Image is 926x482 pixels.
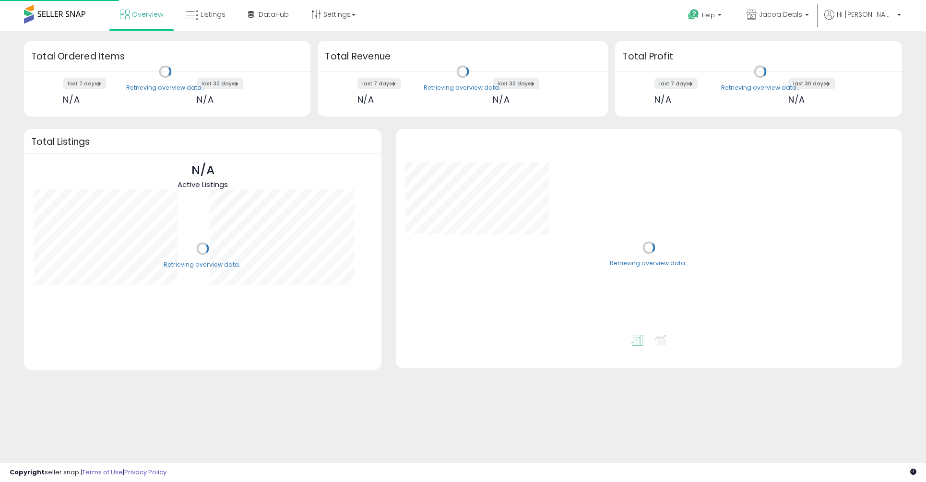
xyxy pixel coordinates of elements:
[132,10,163,19] span: Overview
[259,10,289,19] span: DataHub
[702,11,715,19] span: Help
[824,10,901,31] a: Hi [PERSON_NAME]
[424,83,502,92] div: Retrieving overview data..
[721,83,799,92] div: Retrieving overview data..
[837,10,894,19] span: Hi [PERSON_NAME]
[680,1,731,31] a: Help
[759,10,802,19] span: Jacoa Deals
[126,83,204,92] div: Retrieving overview data..
[688,9,700,21] i: Get Help
[201,10,226,19] span: Listings
[164,260,242,269] div: Retrieving overview data..
[610,259,688,268] div: Retrieving overview data..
